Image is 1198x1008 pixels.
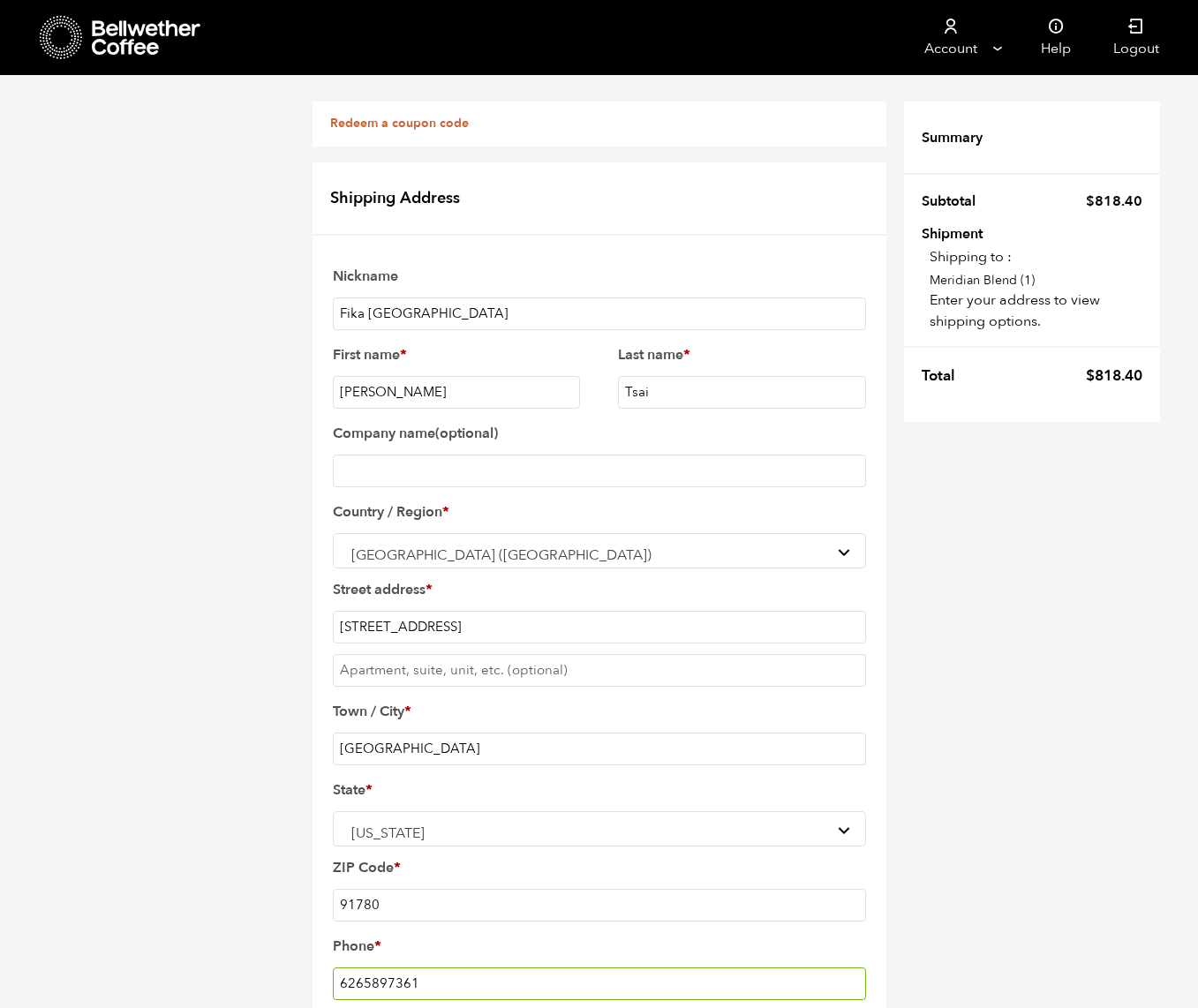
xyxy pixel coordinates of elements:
th: Total [922,357,966,395]
label: State [333,776,866,804]
td: Enter your address to view shipping options. [922,240,1142,332]
span: $ [1086,365,1095,386]
input: Apartment, suite, unit, etc. (optional) [333,654,866,687]
th: Subtotal [922,183,986,220]
label: Country / Region [333,498,866,526]
bdi: 818.40 [1086,365,1142,386]
span: State [333,811,866,846]
p: Shipping to : [930,246,1142,267]
span: Country / Region [333,533,866,568]
a: Redeem a coupon code [330,115,469,132]
input: House number and street name [333,611,866,643]
th: Shipment [922,227,1023,238]
span: (optional) [435,424,498,443]
bdi: 818.40 [1086,192,1142,211]
label: Last name [618,341,866,369]
p: Meridian Blend (1) [930,271,1142,290]
span: United States (US) [344,538,855,572]
label: Street address [333,575,866,604]
label: First name [333,341,581,369]
label: Town / City [333,697,866,726]
th: Summary [922,119,993,156]
label: Nickname [333,262,866,290]
span: $ [1086,192,1095,211]
input: New address [333,297,866,330]
span: California [344,816,855,850]
abbr: required [365,780,373,800]
label: ZIP Code [333,854,866,882]
label: Company name [333,419,866,448]
label: Phone [333,932,866,960]
h2: Shipping Address [313,162,886,237]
